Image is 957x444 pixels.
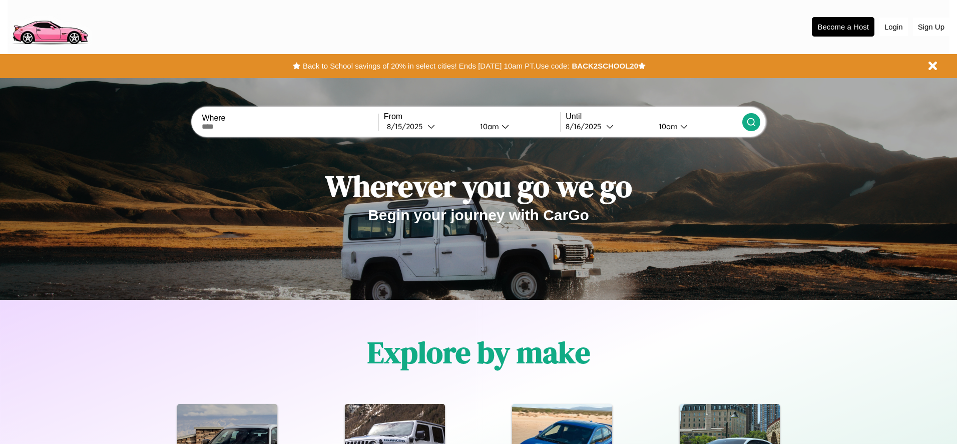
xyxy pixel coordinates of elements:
b: BACK2SCHOOL20 [572,62,638,70]
button: 8/15/2025 [384,121,472,132]
button: 10am [472,121,560,132]
div: 10am [654,122,680,131]
label: From [384,112,560,121]
label: Where [202,114,378,123]
h1: Explore by make [367,332,590,373]
img: logo [8,5,92,47]
button: 10am [651,121,742,132]
label: Until [566,112,742,121]
div: 8 / 16 / 2025 [566,122,606,131]
div: 10am [475,122,502,131]
button: Sign Up [913,18,949,36]
div: 8 / 15 / 2025 [387,122,427,131]
button: Back to School savings of 20% in select cities! Ends [DATE] 10am PT.Use code: [300,59,572,73]
button: Login [879,18,908,36]
button: Become a Host [812,17,874,37]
